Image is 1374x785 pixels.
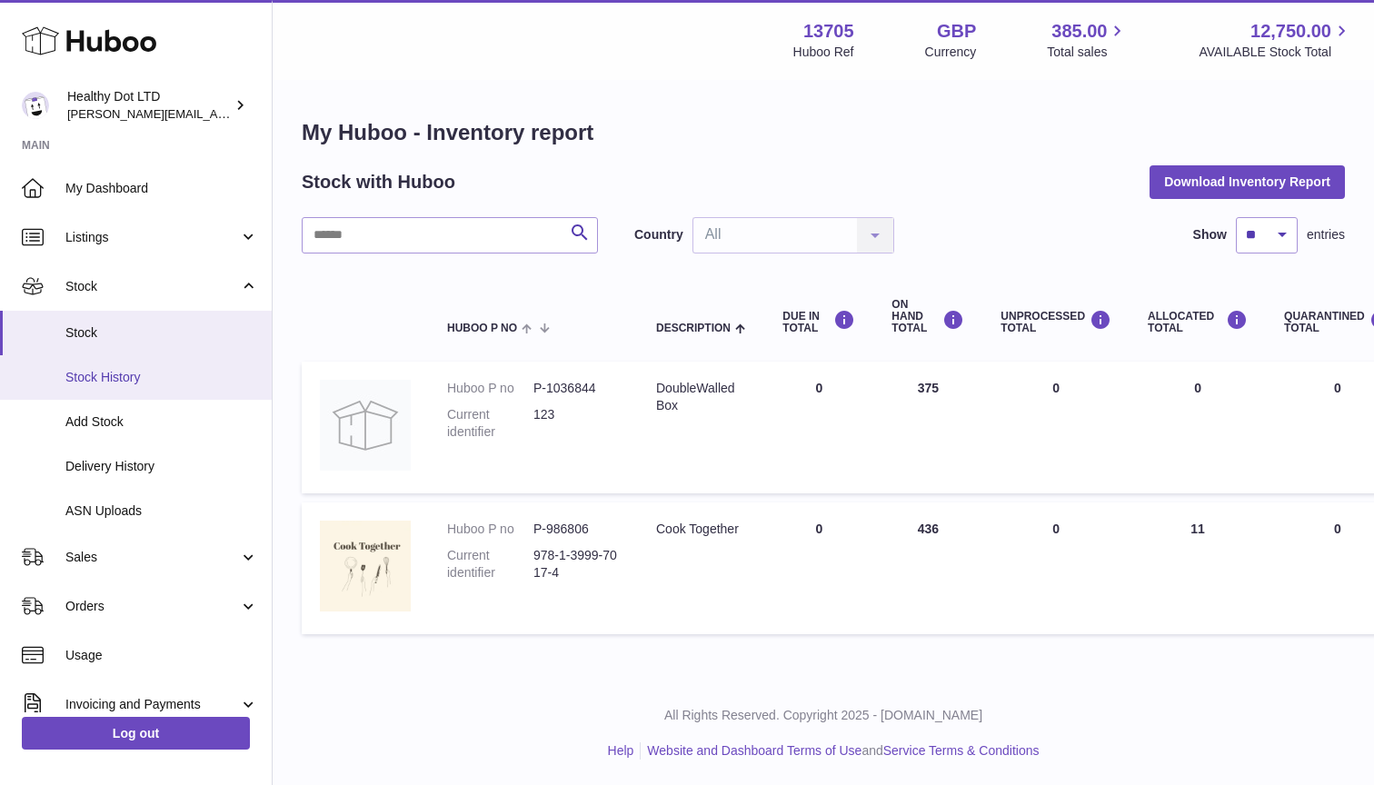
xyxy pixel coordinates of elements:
label: Show [1193,226,1227,243]
div: Healthy Dot LTD [67,88,231,123]
td: 0 [1130,362,1266,493]
img: Dorothy@healthydot.com [22,92,49,119]
button: Download Inventory Report [1150,165,1345,198]
span: [PERSON_NAME][EMAIL_ADDRESS][DOMAIN_NAME] [67,106,364,121]
span: Sales [65,549,239,566]
span: Description [656,323,731,334]
div: Huboo Ref [793,44,854,61]
span: AVAILABLE Stock Total [1199,44,1352,61]
td: 0 [982,502,1130,634]
dd: P-1036844 [533,380,620,397]
div: Cook Together [656,521,746,538]
div: DUE IN TOTAL [782,310,855,334]
span: Huboo P no [447,323,517,334]
span: Stock [65,278,239,295]
dt: Huboo P no [447,380,533,397]
span: 385.00 [1051,19,1107,44]
a: 12,750.00 AVAILABLE Stock Total [1199,19,1352,61]
dd: 123 [533,406,620,441]
span: Add Stock [65,413,258,431]
td: 0 [982,362,1130,493]
a: Service Terms & Conditions [883,743,1040,758]
a: Help [608,743,634,758]
span: ASN Uploads [65,502,258,520]
div: ALLOCATED Total [1148,310,1248,334]
div: UNPROCESSED Total [1001,310,1111,334]
td: 0 [764,502,873,634]
label: Country [634,226,683,243]
span: Listings [65,229,239,246]
td: 436 [873,502,982,634]
span: Orders [65,598,239,615]
span: Total sales [1047,44,1128,61]
dt: Huboo P no [447,521,533,538]
div: ON HAND Total [891,299,964,335]
a: Log out [22,717,250,750]
a: 385.00 Total sales [1047,19,1128,61]
td: 375 [873,362,982,493]
li: and [641,742,1039,760]
span: 12,750.00 [1250,19,1331,44]
p: All Rights Reserved. Copyright 2025 - [DOMAIN_NAME] [287,707,1359,724]
span: Stock [65,324,258,342]
h2: Stock with Huboo [302,170,455,194]
span: entries [1307,226,1345,243]
span: Delivery History [65,458,258,475]
div: DoubleWalled Box [656,380,746,414]
img: product image [320,521,411,611]
strong: GBP [937,19,976,44]
span: 0 [1334,381,1341,395]
div: Currency [925,44,977,61]
h1: My Huboo - Inventory report [302,118,1345,147]
td: 11 [1130,502,1266,634]
strong: 13705 [803,19,854,44]
span: Stock History [65,369,258,386]
img: product image [320,380,411,471]
span: Invoicing and Payments [65,696,239,713]
span: My Dashboard [65,180,258,197]
span: Usage [65,647,258,664]
dt: Current identifier [447,547,533,581]
dd: P-986806 [533,521,620,538]
dt: Current identifier [447,406,533,441]
td: 0 [764,362,873,493]
dd: 978-1-3999-7017-4 [533,547,620,581]
span: 0 [1334,522,1341,536]
a: Website and Dashboard Terms of Use [647,743,861,758]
